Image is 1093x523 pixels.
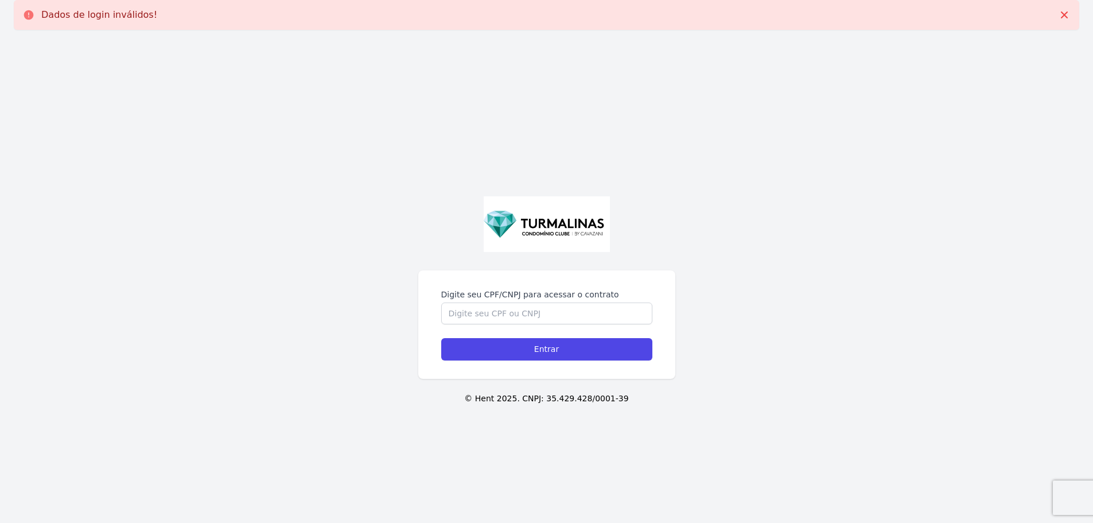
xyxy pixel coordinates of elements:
label: Digite seu CPF/CNPJ para acessar o contrato [441,289,652,300]
p: © Hent 2025. CNPJ: 35.429.428/0001-39 [18,393,1075,405]
input: Digite seu CPF ou CNPJ [441,303,652,324]
p: Dados de login inválidos! [41,9,157,21]
img: Captura%20de%20tela%202025-06-03%20144524.jpg [484,196,610,253]
input: Entrar [441,338,652,361]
